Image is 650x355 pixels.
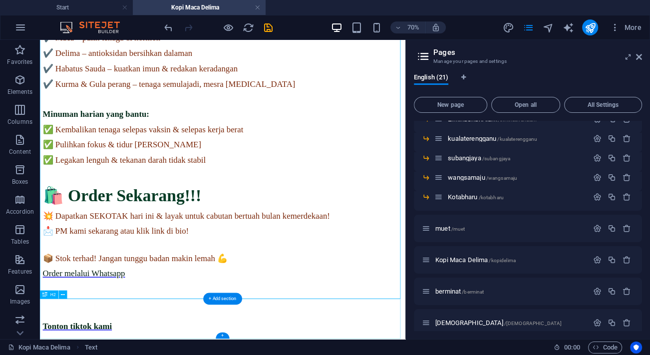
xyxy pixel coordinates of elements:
span: [DEMOGRAPHIC_DATA] [435,319,562,327]
button: design [502,21,514,33]
span: /wangsamaju [486,175,518,181]
div: Remove [623,134,631,143]
span: /subangjaya [482,156,511,161]
div: + Add section [203,293,242,305]
nav: breadcrumb [85,342,97,354]
div: [DEMOGRAPHIC_DATA]/[DEMOGRAPHIC_DATA] [432,320,588,326]
h6: Session time [554,342,580,354]
h6: 70% [405,21,421,33]
span: Click to select. Double-click to edit [85,342,97,354]
span: /muet [451,226,465,232]
span: /berminat [462,289,484,295]
button: Open all [491,97,560,113]
img: Editor Logo [57,21,132,33]
div: Remove [623,287,631,296]
h4: Kopi Maca Delima [133,2,266,13]
button: pages [522,21,534,33]
div: Remove [623,319,631,327]
p: Features [8,268,32,276]
div: berminat/berminat [432,288,588,295]
p: Columns [7,118,32,126]
div: Remove [623,256,631,264]
span: Open all [496,102,556,108]
div: Settings [593,224,602,233]
button: New page [414,97,487,113]
div: + [216,332,229,339]
div: Duplicate [608,256,616,264]
span: New page [418,102,483,108]
button: 70% [390,21,426,33]
i: Save (Ctrl+S) [263,22,274,33]
h2: Pages [433,48,642,57]
button: Usercentrics [630,342,642,354]
p: Content [9,148,31,156]
span: Code [593,342,618,354]
span: 00 00 [564,342,580,354]
i: Undo: Edit headline (Ctrl+Z) [163,22,174,33]
div: Settings [593,173,602,182]
div: Duplicate [608,173,616,182]
p: Favorites [7,58,32,66]
div: Language Tabs [414,74,642,93]
span: : [571,344,573,351]
p: Elements [7,88,33,96]
div: Duplicate [608,134,616,143]
div: Duplicate [608,193,616,201]
span: muet [435,225,465,232]
button: Code [588,342,622,354]
i: AI Writer [562,22,574,33]
button: navigator [542,21,554,33]
i: On resize automatically adjust zoom level to fit chosen device. [431,23,440,32]
i: Pages (Ctrl+Alt+S) [522,22,534,33]
span: berminat [435,288,484,295]
div: Remove [623,154,631,162]
span: /kotabharu [479,195,504,200]
div: subangjaya/subangjaya [445,155,588,161]
p: Tables [11,238,29,246]
div: Settings [593,193,602,201]
span: English (21) [414,71,448,85]
button: reload [242,21,254,33]
div: Duplicate [608,319,616,327]
i: Design (Ctrl+Alt+Y) [502,22,514,33]
span: /kopidelima [489,258,516,263]
div: Settings [593,319,602,327]
h3: Manage your pages and settings [433,57,622,66]
p: Boxes [12,178,28,186]
div: Settings [593,287,602,296]
button: publish [582,19,598,35]
div: Remove [623,224,631,233]
span: Click to open page [448,174,517,181]
div: Remove [623,193,631,201]
button: All Settings [564,97,642,113]
div: Duplicate [608,224,616,233]
span: H2 [50,293,56,297]
i: Publish [584,22,596,33]
span: /[DEMOGRAPHIC_DATA] [504,321,562,326]
span: Click to open page [448,135,537,142]
div: Settings [593,154,602,162]
div: Duplicate [608,287,616,296]
span: Click to open page [448,154,510,162]
button: text_generator [562,21,574,33]
span: Kotabharu [448,193,504,201]
div: Settings [593,256,602,264]
div: Settings [593,134,602,143]
span: Kopi Maca Delima [435,256,516,264]
div: muet/muet [432,225,588,232]
span: More [610,22,642,32]
div: wangsamaju/wangsamaju [445,174,588,181]
p: Accordion [6,208,34,216]
div: Remove [623,173,631,182]
i: Reload page [243,22,254,33]
button: undo [162,21,174,33]
button: Click here to leave preview mode and continue editing [222,21,234,33]
i: Navigator [542,22,554,33]
button: More [606,19,646,35]
span: /kualaterengganu [497,136,537,142]
span: All Settings [569,102,638,108]
div: kualaterengganu/kualaterengganu [445,135,588,142]
div: Kotabharu/kotabharu [445,194,588,200]
div: Kopi Maca Delima/kopidelima [432,257,588,263]
button: save [262,21,274,33]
